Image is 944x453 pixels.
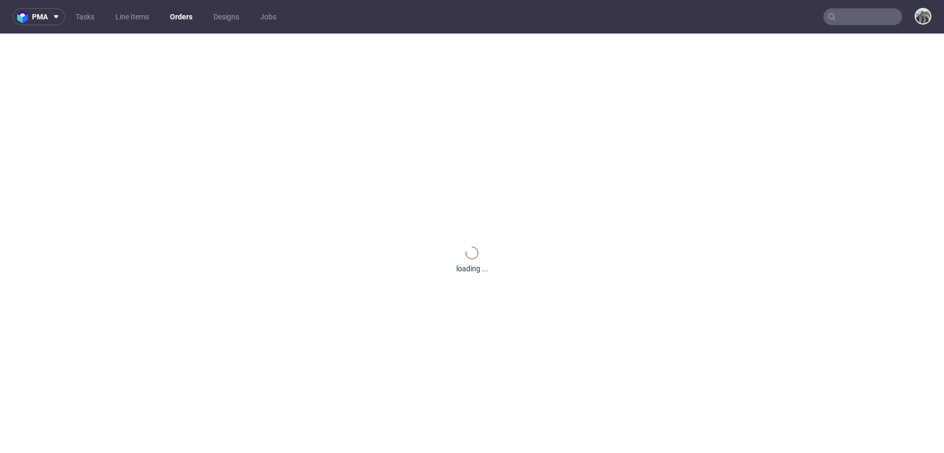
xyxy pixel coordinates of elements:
a: Jobs [254,8,283,25]
div: loading ... [456,263,488,274]
a: Designs [207,8,245,25]
span: pma [32,13,48,20]
a: Orders [164,8,199,25]
img: Zeniuk Magdalena [916,9,930,24]
img: logo [17,11,32,23]
a: Line Items [109,8,155,25]
button: pma [13,8,65,25]
a: Tasks [69,8,101,25]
